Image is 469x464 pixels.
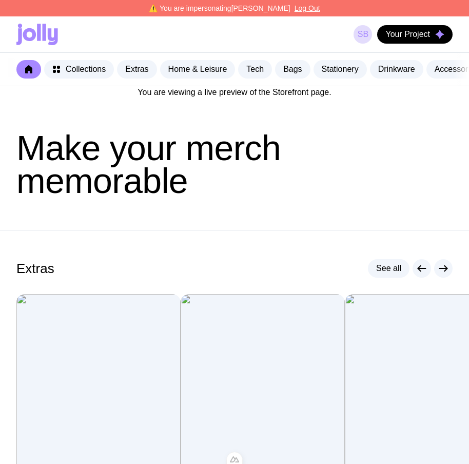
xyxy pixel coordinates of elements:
[66,64,106,74] span: Collections
[44,60,114,79] a: Collections
[238,60,272,79] a: Tech
[117,60,157,79] a: Extras
[16,261,54,276] h2: Extras
[368,259,409,278] a: See all
[160,60,236,79] a: Home & Leisure
[314,60,367,79] a: Stationery
[354,25,372,44] a: SB
[16,128,281,200] span: Make your merch memorable
[377,25,453,44] button: Your Project
[149,4,290,12] span: ⚠️ You are impersonating
[275,60,310,79] a: Bags
[295,4,320,12] button: Log Out
[385,29,430,40] span: Your Project
[370,60,423,79] a: Drinkware
[231,4,290,12] span: [PERSON_NAME]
